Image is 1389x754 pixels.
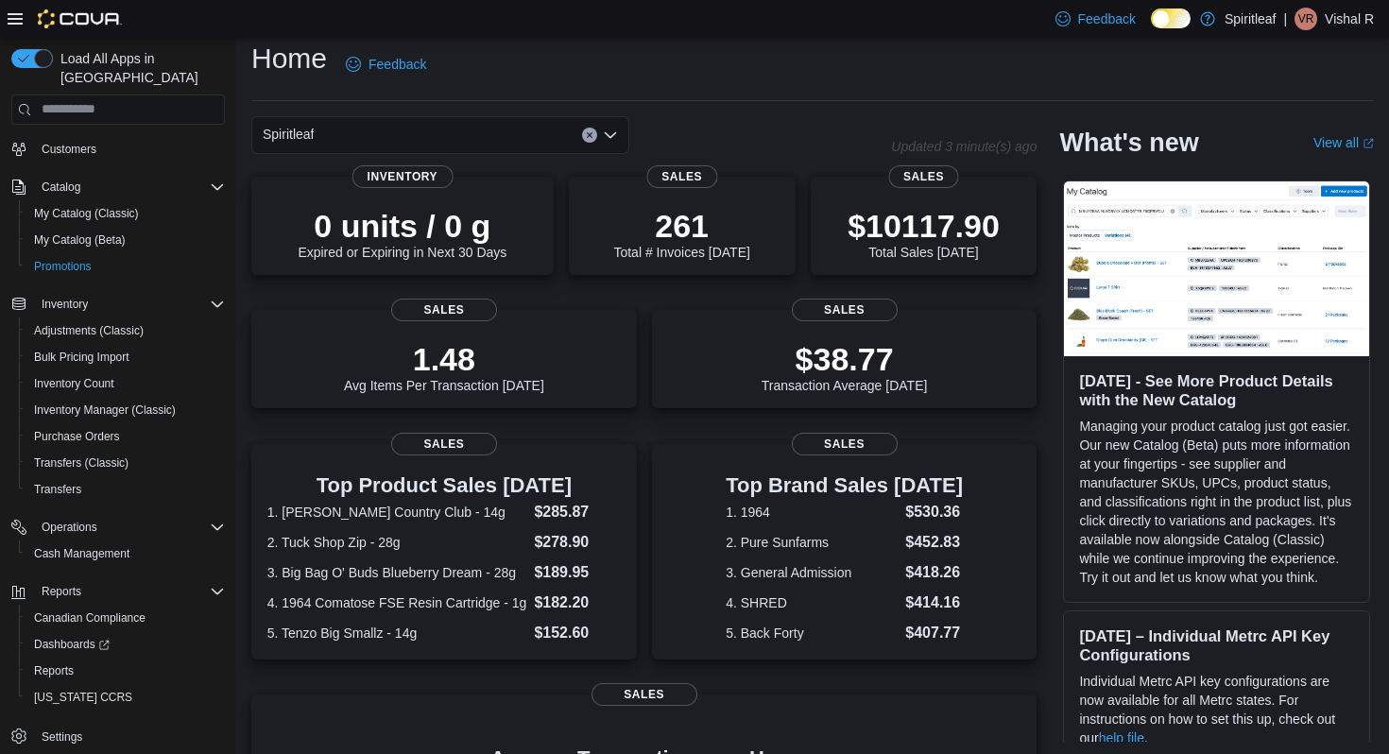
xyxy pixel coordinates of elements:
[369,55,426,74] span: Feedback
[592,683,697,706] span: Sales
[1225,8,1276,30] p: Spiritleaf
[42,520,97,535] span: Operations
[391,433,497,455] span: Sales
[26,607,153,629] a: Canadian Compliance
[1079,371,1354,409] h3: [DATE] - See More Product Details with the New Catalog
[267,474,621,497] h3: Top Product Sales [DATE]
[34,232,126,248] span: My Catalog (Beta)
[792,433,898,455] span: Sales
[26,452,225,474] span: Transfers (Classic)
[26,202,225,225] span: My Catalog (Classic)
[1295,8,1317,30] div: Vishal R
[4,135,232,163] button: Customers
[762,340,928,378] p: $38.77
[34,137,225,161] span: Customers
[38,9,122,28] img: Cova
[613,207,749,260] div: Total # Invoices [DATE]
[34,350,129,365] span: Bulk Pricing Import
[34,293,225,316] span: Inventory
[19,253,232,280] button: Promotions
[26,660,225,682] span: Reports
[4,514,232,540] button: Operations
[1059,128,1198,158] h2: What's new
[19,658,232,684] button: Reports
[1283,8,1287,30] p: |
[888,165,959,188] span: Sales
[582,128,597,143] button: Clear input
[34,516,225,539] span: Operations
[34,690,132,705] span: [US_STATE] CCRS
[34,455,129,471] span: Transfers (Classic)
[298,207,506,245] p: 0 units / 0 g
[726,624,898,643] dt: 5. Back Forty
[34,403,176,418] span: Inventory Manager (Classic)
[26,372,225,395] span: Inventory Count
[26,542,225,565] span: Cash Management
[352,165,454,188] span: Inventory
[762,340,928,393] div: Transaction Average [DATE]
[26,633,117,656] a: Dashboards
[4,722,232,749] button: Settings
[26,372,122,395] a: Inventory Count
[26,229,133,251] a: My Catalog (Beta)
[34,726,90,748] a: Settings
[19,476,232,503] button: Transfers
[26,633,225,656] span: Dashboards
[34,293,95,316] button: Inventory
[26,319,225,342] span: Adjustments (Classic)
[19,684,232,711] button: [US_STATE] CCRS
[905,501,963,523] dd: $530.36
[34,176,225,198] span: Catalog
[34,516,105,539] button: Operations
[53,49,225,87] span: Load All Apps in [GEOGRAPHIC_DATA]
[34,323,144,338] span: Adjustments (Classic)
[34,429,120,444] span: Purchase Orders
[905,531,963,554] dd: $452.83
[905,622,963,644] dd: $407.77
[1099,730,1144,745] a: help file
[26,255,99,278] a: Promotions
[26,202,146,225] a: My Catalog (Classic)
[792,299,898,321] span: Sales
[1078,9,1136,28] span: Feedback
[726,474,963,497] h3: Top Brand Sales [DATE]
[1298,8,1314,30] span: VR
[26,346,225,368] span: Bulk Pricing Import
[26,255,225,278] span: Promotions
[34,376,114,391] span: Inventory Count
[26,660,81,682] a: Reports
[4,578,232,605] button: Reports
[4,174,232,200] button: Catalog
[26,425,128,448] a: Purchase Orders
[26,319,151,342] a: Adjustments (Classic)
[19,344,232,370] button: Bulk Pricing Import
[534,531,621,554] dd: $278.90
[42,142,96,157] span: Customers
[26,686,140,709] a: [US_STATE] CCRS
[34,206,139,221] span: My Catalog (Classic)
[34,610,146,625] span: Canadian Compliance
[267,593,527,612] dt: 4. 1964 Comatose FSE Resin Cartridge - 1g
[534,622,621,644] dd: $152.60
[1313,135,1374,150] a: View allExternal link
[338,45,434,83] a: Feedback
[42,729,82,745] span: Settings
[26,607,225,629] span: Canadian Compliance
[1325,8,1374,30] p: Vishal R
[19,200,232,227] button: My Catalog (Classic)
[267,563,527,582] dt: 3. Big Bag O' Buds Blueberry Dream - 28g
[1079,417,1354,587] p: Managing your product catalog just got easier. Our new Catalog (Beta) puts more information at yo...
[34,663,74,678] span: Reports
[42,297,88,312] span: Inventory
[34,724,225,747] span: Settings
[26,425,225,448] span: Purchase Orders
[848,207,1000,260] div: Total Sales [DATE]
[34,637,110,652] span: Dashboards
[26,542,137,565] a: Cash Management
[34,580,89,603] button: Reports
[34,176,88,198] button: Catalog
[344,340,544,393] div: Avg Items Per Transaction [DATE]
[19,540,232,567] button: Cash Management
[905,591,963,614] dd: $414.16
[726,533,898,552] dt: 2. Pure Sunfarms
